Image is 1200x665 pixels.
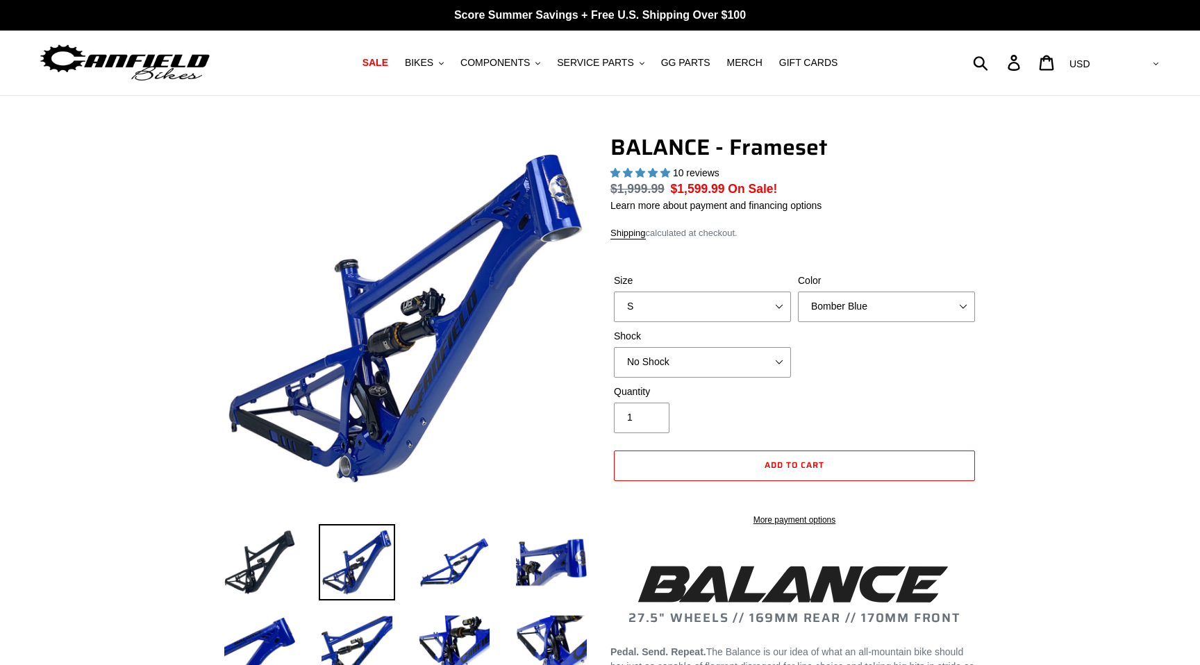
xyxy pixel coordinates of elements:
a: GG PARTS [654,53,717,72]
button: Add to cart [614,451,975,481]
a: Learn more about payment and financing options [610,200,822,211]
span: 5.00 stars [610,167,673,178]
button: BIKES [398,53,451,72]
button: SERVICE PARTS [550,53,651,72]
b: Pedal. Send. Repeat. [610,646,706,657]
img: Load image into Gallery viewer, BALANCE - Frameset [513,524,590,600]
button: COMPONENTS [453,53,547,72]
span: SALE [362,57,388,69]
span: 10 reviews [673,167,719,178]
span: GG PARTS [661,57,710,69]
span: SERVICE PARTS [557,57,633,69]
label: Quantity [614,385,791,399]
span: MERCH [727,57,762,69]
a: More payment options [614,514,975,526]
img: Load image into Gallery viewer, BALANCE - Frameset [319,524,395,600]
h2: 27.5" WHEELS // 169MM REAR // 170MM FRONT [610,561,978,626]
span: COMPONENTS [460,57,530,69]
a: MERCH [720,53,769,72]
span: On Sale! [728,180,777,198]
label: Color [798,273,975,288]
a: GIFT CARDS [772,53,845,72]
img: Load image into Gallery viewer, BALANCE - Frameset [416,524,492,600]
a: SALE [356,53,395,72]
input: Search [981,47,1016,78]
label: Size [614,273,791,288]
span: $1,599.99 [671,182,725,196]
img: Load image into Gallery viewer, BALANCE - Frameset [222,524,298,600]
img: Canfield Bikes [38,41,212,85]
s: $1,999.99 [610,182,665,196]
label: Shock [614,329,791,344]
span: BIKES [405,57,433,69]
div: calculated at checkout. [610,226,978,240]
span: Add to cart [765,458,824,471]
h1: BALANCE - Frameset [610,134,978,160]
span: GIFT CARDS [779,57,838,69]
a: Shipping [610,228,646,239]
